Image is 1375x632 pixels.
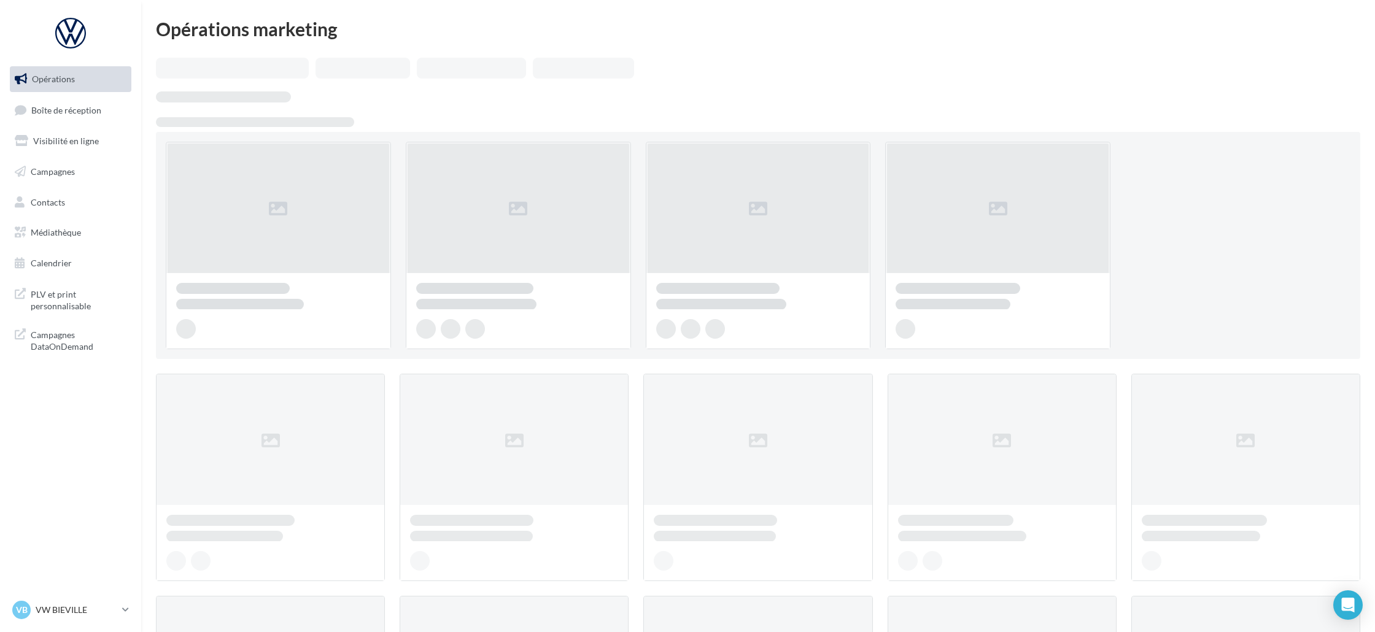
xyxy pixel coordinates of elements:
span: Visibilité en ligne [33,136,99,146]
span: VB [16,604,28,616]
div: Opérations marketing [156,20,1360,38]
span: Calendrier [31,258,72,268]
a: Boîte de réception [7,97,134,123]
span: Campagnes [31,166,75,177]
span: Médiathèque [31,227,81,237]
a: Contacts [7,190,134,215]
a: Médiathèque [7,220,134,245]
span: Opérations [32,74,75,84]
a: Visibilité en ligne [7,128,134,154]
a: Calendrier [7,250,134,276]
span: Contacts [31,196,65,207]
span: Boîte de réception [31,104,101,115]
a: Campagnes [7,159,134,185]
p: VW BIEVILLE [36,604,117,616]
span: PLV et print personnalisable [31,286,126,312]
a: Opérations [7,66,134,92]
a: PLV et print personnalisable [7,281,134,317]
a: VB VW BIEVILLE [10,598,131,622]
div: Open Intercom Messenger [1333,590,1363,620]
a: Campagnes DataOnDemand [7,322,134,358]
span: Campagnes DataOnDemand [31,326,126,353]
